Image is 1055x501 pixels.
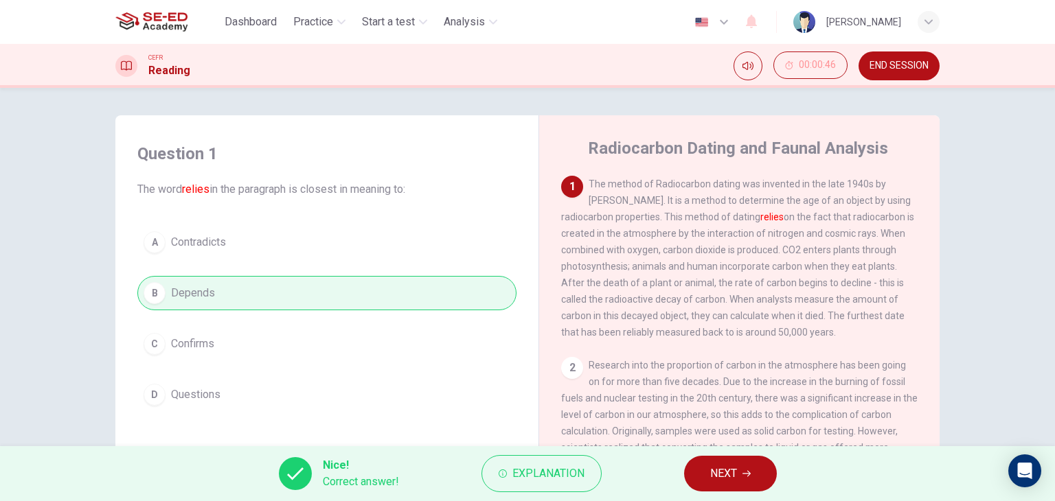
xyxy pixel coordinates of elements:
span: Research into the proportion of carbon in the atmosphere has been going on for more than five dec... [561,360,918,486]
img: en [693,17,710,27]
span: Practice [293,14,333,30]
a: SE-ED Academy logo [115,8,219,36]
div: Hide [773,51,848,80]
span: Start a test [362,14,415,30]
h1: Reading [148,62,190,79]
div: Mute [734,51,762,80]
button: 00:00:46 [773,51,848,79]
span: Explanation [512,464,585,483]
h4: Radiocarbon Dating and Faunal Analysis [588,137,888,159]
font: relies [760,211,784,222]
span: Analysis [444,14,485,30]
div: [PERSON_NAME] [826,14,901,30]
div: 2 [561,357,583,379]
font: relies [182,183,209,196]
span: END SESSION [870,60,929,71]
button: Explanation [481,455,602,492]
img: Profile picture [793,11,815,33]
button: Dashboard [219,10,282,34]
span: Nice! [323,457,399,474]
span: The word in the paragraph is closest in meaning to: [137,181,517,198]
span: Dashboard [225,14,277,30]
button: Start a test [356,10,433,34]
div: Open Intercom Messenger [1008,454,1041,487]
span: NEXT [710,464,737,483]
span: Correct answer! [323,474,399,490]
h4: Question 1 [137,143,517,165]
img: SE-ED Academy logo [115,8,188,36]
button: NEXT [684,456,777,491]
button: END SESSION [859,51,940,80]
div: 1 [561,176,583,198]
button: Analysis [438,10,503,34]
span: The method of Radiocarbon dating was invented in the late 1940s by [PERSON_NAME]. It is a method ... [561,178,914,338]
span: CEFR [148,53,163,62]
span: 00:00:46 [799,60,836,71]
button: Practice [288,10,351,34]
